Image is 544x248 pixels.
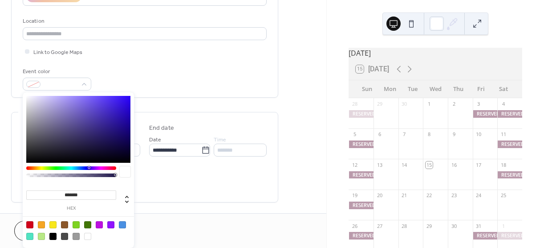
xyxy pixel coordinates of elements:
[84,221,91,228] div: #417505
[426,192,432,199] div: 22
[475,161,482,168] div: 17
[451,131,457,138] div: 9
[14,221,69,241] button: Cancel
[23,17,265,26] div: Location
[500,161,507,168] div: 18
[497,110,522,118] div: RESERVED
[349,48,522,58] div: [DATE]
[214,135,226,145] span: Time
[351,192,358,199] div: 19
[84,233,91,240] div: #FFFFFF
[73,221,80,228] div: #7ED321
[349,232,373,240] div: RESERVED
[107,221,114,228] div: #9013FE
[61,233,68,240] div: #4A4A4A
[26,206,116,211] label: hex
[426,161,432,168] div: 15
[401,131,408,138] div: 7
[73,233,80,240] div: #9B9B9B
[149,135,161,145] span: Date
[119,221,126,228] div: #4A90E2
[401,80,424,98] div: Tue
[349,110,373,118] div: RESERVED
[351,161,358,168] div: 12
[376,101,383,107] div: 29
[401,161,408,168] div: 14
[376,131,383,138] div: 6
[23,67,89,76] div: Event color
[49,233,57,240] div: #000000
[424,80,447,98] div: Wed
[149,124,174,133] div: End date
[356,80,378,98] div: Sun
[349,141,373,148] div: RESERVED
[451,101,457,107] div: 2
[447,80,470,98] div: Thu
[500,192,507,199] div: 25
[61,221,68,228] div: #8B572A
[351,101,358,107] div: 28
[426,223,432,229] div: 29
[349,171,373,179] div: RESERVED
[497,171,522,179] div: RESERVED
[33,48,82,57] span: Link to Google Maps
[473,232,498,240] div: RESERVED
[492,80,515,98] div: Sat
[500,101,507,107] div: 4
[38,233,45,240] div: #B8E986
[500,223,507,229] div: 1
[500,131,507,138] div: 11
[475,192,482,199] div: 24
[376,223,383,229] div: 27
[470,80,492,98] div: Fri
[351,223,358,229] div: 26
[475,101,482,107] div: 3
[451,161,457,168] div: 16
[96,221,103,228] div: #BD10E0
[426,101,432,107] div: 1
[497,232,522,240] div: RESERVED
[451,223,457,229] div: 30
[401,192,408,199] div: 21
[26,221,33,228] div: #D0021B
[351,131,358,138] div: 5
[376,161,383,168] div: 13
[49,221,57,228] div: #F8E71C
[497,141,522,148] div: RESERVED
[38,221,45,228] div: #F5A623
[401,223,408,229] div: 28
[475,223,482,229] div: 31
[473,110,498,118] div: RESERVED
[26,233,33,240] div: #50E3C2
[426,131,432,138] div: 8
[451,192,457,199] div: 23
[475,131,482,138] div: 10
[376,192,383,199] div: 20
[378,80,401,98] div: Mon
[401,101,408,107] div: 30
[349,202,373,209] div: RESERVED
